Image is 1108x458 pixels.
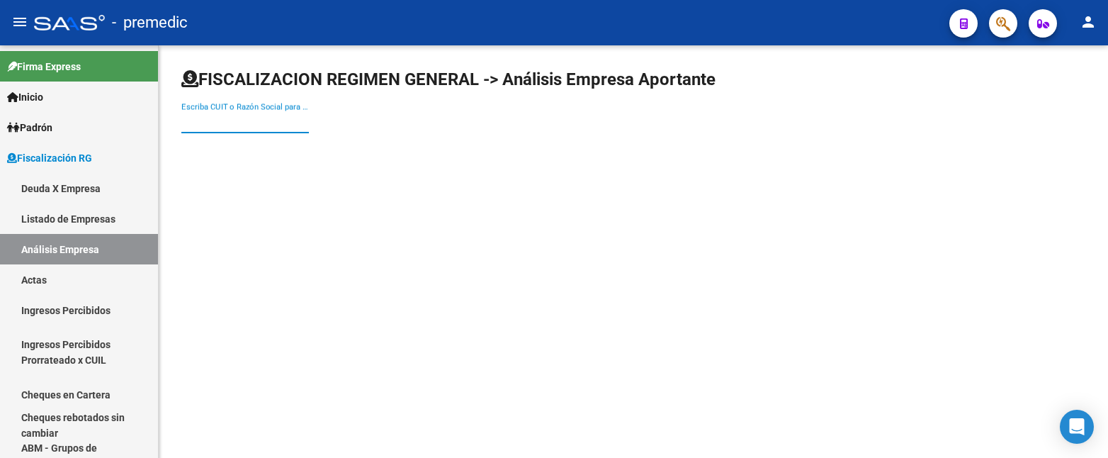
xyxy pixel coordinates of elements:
span: Fiscalización RG [7,150,92,166]
span: Inicio [7,89,43,105]
mat-icon: person [1080,13,1097,30]
h1: FISCALIZACION REGIMEN GENERAL -> Análisis Empresa Aportante [181,68,716,91]
span: Padrón [7,120,52,135]
mat-icon: menu [11,13,28,30]
span: - premedic [112,7,188,38]
div: Open Intercom Messenger [1060,410,1094,444]
span: Firma Express [7,59,81,74]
